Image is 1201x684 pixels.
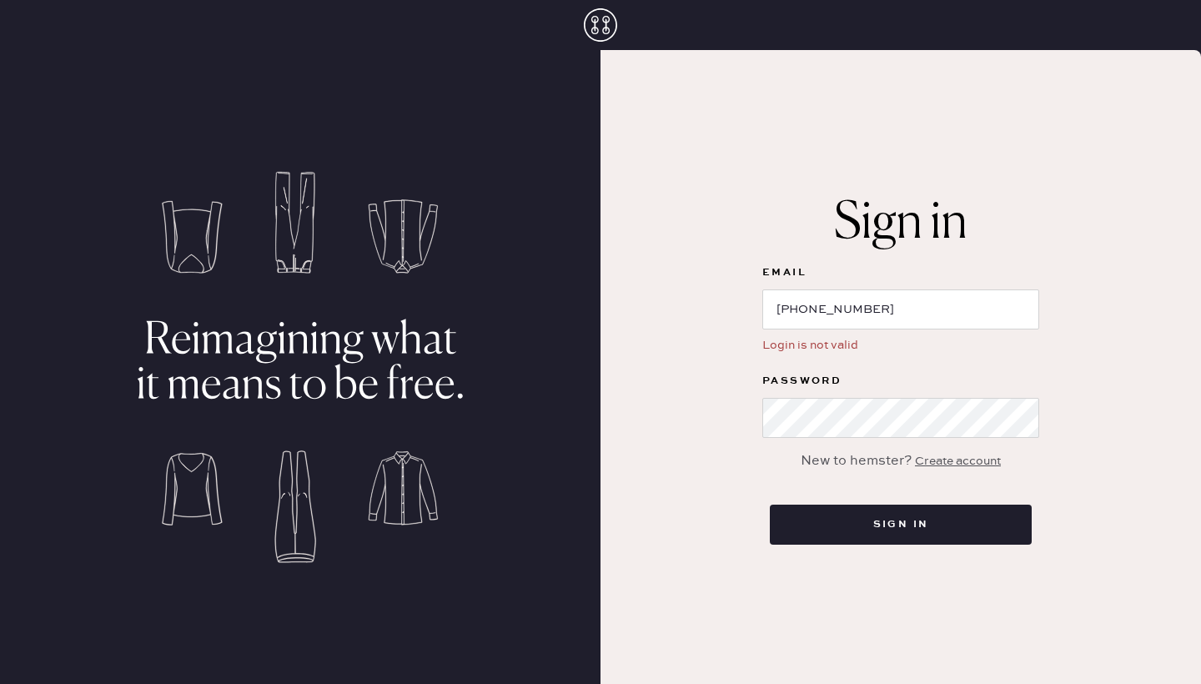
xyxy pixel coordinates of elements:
button: Sign in [770,505,1032,545]
div: Sign in [834,199,967,249]
label: Password [762,371,1039,391]
div: New to hemster? [801,451,912,471]
input: e.g. john@doe.com [762,289,1039,329]
div: Create account [915,452,1001,470]
label: Email [762,263,1039,283]
a: Create account [912,452,1001,470]
div: Login is not valid [762,336,1039,355]
img: test-bg.svg [133,171,468,563]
